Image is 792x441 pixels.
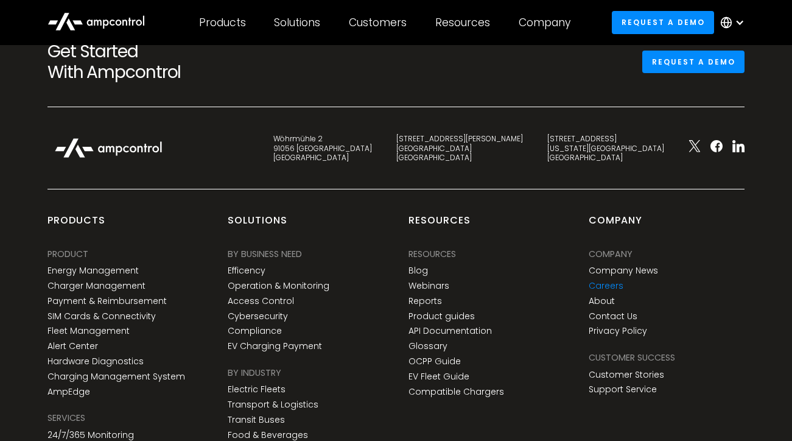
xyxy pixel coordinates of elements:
img: Ampcontrol Logo [47,132,169,164]
a: Company News [589,266,658,276]
div: BY BUSINESS NEED [228,247,302,261]
a: Contact Us [589,311,637,322]
div: Solutions [228,214,287,237]
div: Company [519,16,570,29]
a: EV Fleet Guide [408,372,469,382]
a: Hardware Diagnostics [47,356,144,367]
a: Support Service [589,384,657,395]
div: Customer success [589,351,675,364]
a: Payment & Reimbursement [47,296,167,306]
div: Solutions [274,16,320,29]
a: EV Charging Payment [228,341,322,351]
a: Customer Stories [589,370,664,380]
a: Charger Management [47,281,145,291]
h2: Get Started With Ampcontrol [47,41,264,82]
div: SERVICES [47,411,85,425]
div: Products [199,16,246,29]
div: PRODUCT [47,247,88,261]
div: [STREET_ADDRESS][PERSON_NAME] [GEOGRAPHIC_DATA] [GEOGRAPHIC_DATA] [396,134,523,163]
a: Efficency [228,266,265,276]
a: OCPP Guide [408,356,461,367]
a: About [589,296,615,306]
a: Glossary [408,341,447,351]
a: Transport & Logistics [228,400,318,410]
a: Blog [408,266,428,276]
a: Alert Center [47,341,98,351]
div: products [47,214,105,237]
a: 24/7/365 Monitoring [47,430,134,440]
a: Compatible Chargers [408,387,504,397]
div: Resources [408,247,456,261]
div: Company [589,214,642,237]
div: Customers [349,16,407,29]
a: Electric Fleets [228,384,286,395]
div: [STREET_ADDRESS] [US_STATE][GEOGRAPHIC_DATA] [GEOGRAPHIC_DATA] [547,134,664,163]
a: Product guides [408,311,475,322]
a: Transit Buses [228,415,285,425]
a: Privacy Policy [589,326,647,336]
div: Resources [435,16,490,29]
a: Webinars [408,281,449,291]
div: Resources [408,214,471,237]
a: Request a demo [642,51,745,73]
a: Access Control [228,296,294,306]
a: Reports [408,296,442,306]
a: Operation & Monitoring [228,281,329,291]
a: Cybersecurity [228,311,288,322]
a: Energy Management [47,266,139,276]
a: SIM Cards & Connectivity [47,311,156,322]
a: Food & Beverages [228,430,308,440]
a: Request a demo [612,11,714,34]
a: AmpEdge [47,387,90,397]
div: BY INDUSTRY [228,366,281,379]
a: Careers [589,281,623,291]
div: Company [589,247,633,261]
a: Charging Management System [47,372,185,382]
a: Fleet Management [47,326,130,336]
a: Compliance [228,326,282,336]
a: API Documentation [408,326,492,336]
div: Wöhrmühle 2 91056 [GEOGRAPHIC_DATA] [GEOGRAPHIC_DATA] [273,134,372,163]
